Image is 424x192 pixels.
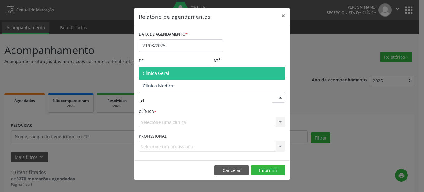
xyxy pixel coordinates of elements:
[139,30,188,39] label: DATA DE AGENDAMENTO
[139,107,156,117] label: CLÍNICA
[139,66,210,78] input: Selecione o horário inicial
[143,83,173,89] span: Clinica Medica
[139,12,210,21] h5: Relatório de agendamentos
[139,39,223,52] input: Selecione uma data ou intervalo
[214,66,285,78] input: Selecione o horário final
[143,70,169,76] span: Clinica Geral
[214,165,249,176] button: Cancelar
[251,165,285,176] button: Imprimir
[141,94,272,107] input: Seleciona uma especialidade
[139,131,167,141] label: PROFISSIONAL
[277,8,290,23] button: Close
[139,56,210,66] label: De
[214,56,285,66] label: ATÉ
